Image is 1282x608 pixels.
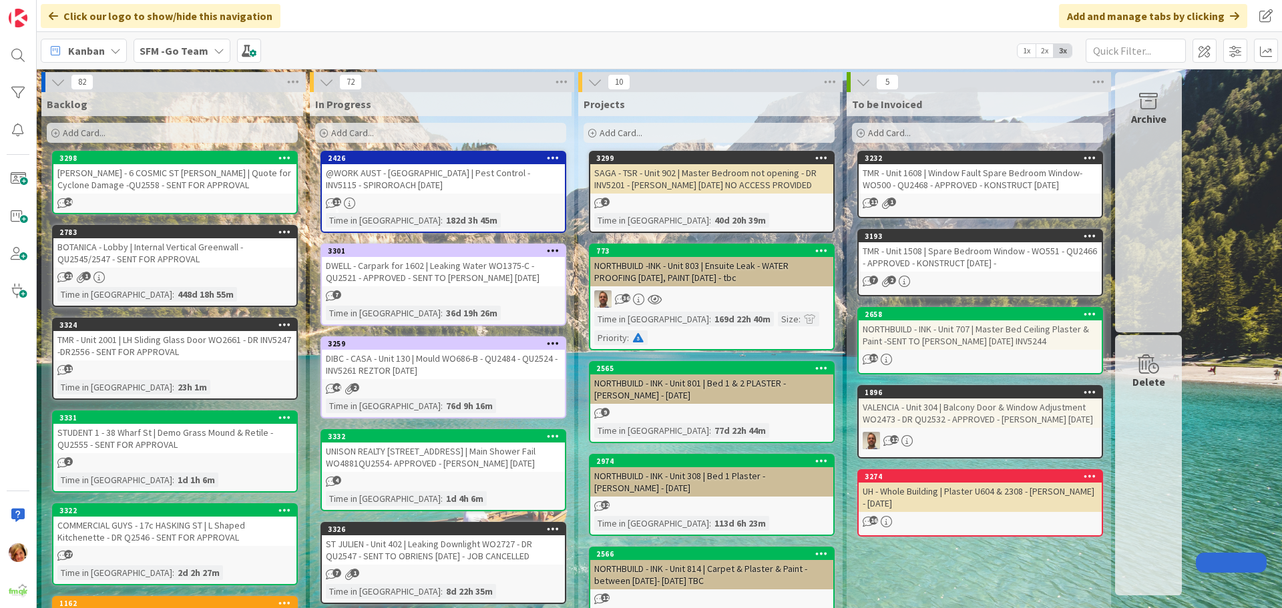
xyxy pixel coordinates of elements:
span: 3x [1054,44,1072,57]
div: 2426 [328,154,565,163]
div: 2426 [322,152,565,164]
div: COMMERCIAL GUYS - 17c HASKING ST | L Shaped Kitchenette - DR Q2546 - SENT FOR APPROVAL [53,517,296,546]
span: 115 [333,198,341,206]
div: 2658 [859,308,1102,320]
div: 3298 [53,152,296,164]
div: 1162 [59,599,296,608]
div: 3274UH - Whole Building | Plaster U604 & 2308 - [PERSON_NAME] - [DATE] [859,471,1102,512]
div: 3301DWELL - Carpark for 1602 | Leaking Water WO1375-C - QU2521 - APPROVED - SENT TO [PERSON_NAME]... [322,245,565,286]
a: 3322COMMERCIAL GUYS - 17c HASKING ST | L Shaped Kitchenette - DR Q2546 - SENT FOR APPROVALTime in... [52,503,298,585]
div: 3259 [328,339,565,348]
span: 12 [890,435,899,444]
img: SD [594,290,612,308]
span: Add Card... [868,127,911,139]
span: : [172,473,174,487]
span: : [441,491,443,506]
div: Time in [GEOGRAPHIC_DATA] [594,423,709,438]
span: 72 [339,74,362,90]
div: 2d 2h 27m [174,565,223,580]
div: 36d 19h 26m [443,306,501,320]
div: 2565 [590,362,833,374]
div: 2783 [59,228,296,237]
a: 3301DWELL - Carpark for 1602 | Leaking Water WO1375-C - QU2521 - APPROVED - SENT TO [PERSON_NAME]... [320,244,566,326]
div: 773NORTHBUILD -INK - Unit 803 | Ensuite Leak - WATER PROOFING [DATE], PAINT [DATE] - tbc [590,245,833,286]
span: 1 [351,569,359,577]
span: Backlog [47,97,87,111]
span: 2 [887,276,896,284]
div: TMR - Unit 2001 | LH Sliding Glass Door WO2661 - DR INV5247 -DR2556 - SENT FOR APPROVAL [53,331,296,360]
span: 35 [869,354,878,362]
div: NORTHBUILD - INK - Unit 801 | Bed 1 & 2 PLASTER - [PERSON_NAME] - [DATE] [590,374,833,404]
a: 3298[PERSON_NAME] - 6 COSMIC ST [PERSON_NAME] | Quote for Cyclone Damage -QU2558 - SENT FOR APPROVAL [52,151,298,214]
div: Time in [GEOGRAPHIC_DATA] [326,306,441,320]
div: 3322COMMERCIAL GUYS - 17c HASKING ST | L Shaped Kitchenette - DR Q2546 - SENT FOR APPROVAL [53,505,296,546]
span: Add Card... [63,127,105,139]
div: 2783 [53,226,296,238]
div: NORTHBUILD - INK - Unit 308 | Bed 1 Plaster - [PERSON_NAME] - [DATE] [590,467,833,497]
div: 3332UNISON REALTY [STREET_ADDRESS] | Main Shower Fail WO4881QU2554- APPROVED - [PERSON_NAME] [DATE] [322,430,565,472]
div: 1d 4h 6m [443,491,487,506]
div: 3259 [322,338,565,350]
span: : [172,565,174,580]
div: NORTHBUILD - INK - Unit 707 | Master Bed Ceiling Plaster & Paint -SENT TO [PERSON_NAME] [DATE] IN... [859,320,1102,350]
span: : [441,584,443,599]
div: 8d 22h 35m [443,584,496,599]
span: 44 [333,383,341,392]
div: 169d 22h 40m [711,312,774,326]
input: Quick Filter... [1086,39,1186,63]
div: Time in [GEOGRAPHIC_DATA] [326,491,441,506]
div: Archive [1131,111,1166,127]
span: 12 [601,593,610,602]
div: Priority [594,330,627,345]
a: 2565NORTHBUILD - INK - Unit 801 | Bed 1 & 2 PLASTER - [PERSON_NAME] - [DATE]Time in [GEOGRAPHIC_D... [589,361,835,443]
div: 3299SAGA - TSR - Unit 902 | Master Bedroom not opening - DR INV5201 - [PERSON_NAME] [DATE] NO ACC... [590,152,833,194]
span: 2 [601,198,610,206]
span: : [709,423,711,438]
div: Time in [GEOGRAPHIC_DATA] [326,398,441,413]
div: 3326 [328,525,565,534]
div: 1896 [859,386,1102,398]
a: 2974NORTHBUILD - INK - Unit 308 | Bed 1 Plaster - [PERSON_NAME] - [DATE]Time in [GEOGRAPHIC_DATA]... [589,454,835,536]
span: 7 [333,290,341,299]
div: 182d 3h 45m [443,213,501,228]
div: 3324TMR - Unit 2001 | LH Sliding Glass Door WO2661 - DR INV5247 -DR2556 - SENT FOR APPROVAL [53,319,296,360]
div: UH - Whole Building | Plaster U604 & 2308 - [PERSON_NAME] - [DATE] [859,483,1102,512]
div: Size [778,312,799,326]
div: VALENCIA - Unit 304 | Balcony Door & Window Adjustment WO2473 - DR QU2532 - APPROVED - [PERSON_NA... [859,398,1102,428]
div: 2974 [590,455,833,467]
img: KD [9,543,27,562]
span: : [172,287,174,302]
div: 3322 [53,505,296,517]
div: 1896VALENCIA - Unit 304 | Balcony Door & Window Adjustment WO2473 - DR QU2532 - APPROVED - [PERSO... [859,386,1102,428]
span: 16 [869,516,878,525]
div: 3331STUDENT 1 - 38 Wharf St | Demo Grass Mound & Retile - QU2555 - SENT FOR APPROVAL [53,412,296,453]
div: SD [590,290,833,308]
span: 2 [351,383,359,392]
div: 3331 [59,413,296,422]
div: NORTHBUILD - INK - Unit 814 | Carpet & Plaster & Paint - between [DATE]- [DATE] TBC [590,560,833,589]
b: SFM -Go Team [140,44,208,57]
img: avatar [9,581,27,599]
div: Time in [GEOGRAPHIC_DATA] [594,516,709,531]
span: : [441,306,443,320]
a: 2426@WORK AUST - [GEOGRAPHIC_DATA] | Pest Control - INV5115 - SPIROROACH [DATE]Time in [GEOGRAPHI... [320,151,566,233]
span: 9 [601,408,610,416]
a: 3326ST JULIEN - Unit 402 | Leaking Downlight WO2727 - DR QU2547 - SENT TO OBRIENS [DATE] - JOB CA... [320,522,566,604]
div: 448d 18h 55m [174,287,237,302]
a: 3324TMR - Unit 2001 | LH Sliding Glass Door WO2661 - DR INV5247 -DR2556 - SENT FOR APPROVALTime i... [52,318,298,400]
span: 10 [608,74,630,90]
span: 27 [64,550,73,559]
div: SAGA - TSR - Unit 902 | Master Bedroom not opening - DR INV5201 - [PERSON_NAME] [DATE] NO ACCESS ... [590,164,833,194]
span: : [441,398,443,413]
div: 3322 [59,506,296,515]
div: NORTHBUILD -INK - Unit 803 | Ensuite Leak - WATER PROOFING [DATE], PAINT [DATE] - tbc [590,257,833,286]
a: 3193TMR - Unit 1508 | Spare Bedroom Window - WO551 - QU2466 - APPROVED - KONSTRUCT [DATE] - [857,229,1103,296]
div: 3326ST JULIEN - Unit 402 | Leaking Downlight WO2727 - DR QU2547 - SENT TO OBRIENS [DATE] - JOB CA... [322,523,565,565]
div: 3259DIBC - CASA - Unit 130 | Mould WO686-B - QU2484 - QU2524 - INV5261 REZTOR [DATE] [322,338,565,379]
div: 3298[PERSON_NAME] - 6 COSMIC ST [PERSON_NAME] | Quote for Cyclone Damage -QU2558 - SENT FOR APPROVAL [53,152,296,194]
div: 3332 [322,430,565,442]
div: Time in [GEOGRAPHIC_DATA] [57,287,172,302]
div: 3299 [590,152,833,164]
div: 3324 [53,319,296,331]
a: 3332UNISON REALTY [STREET_ADDRESS] | Main Shower Fail WO4881QU2554- APPROVED - [PERSON_NAME] [DAT... [320,429,566,511]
